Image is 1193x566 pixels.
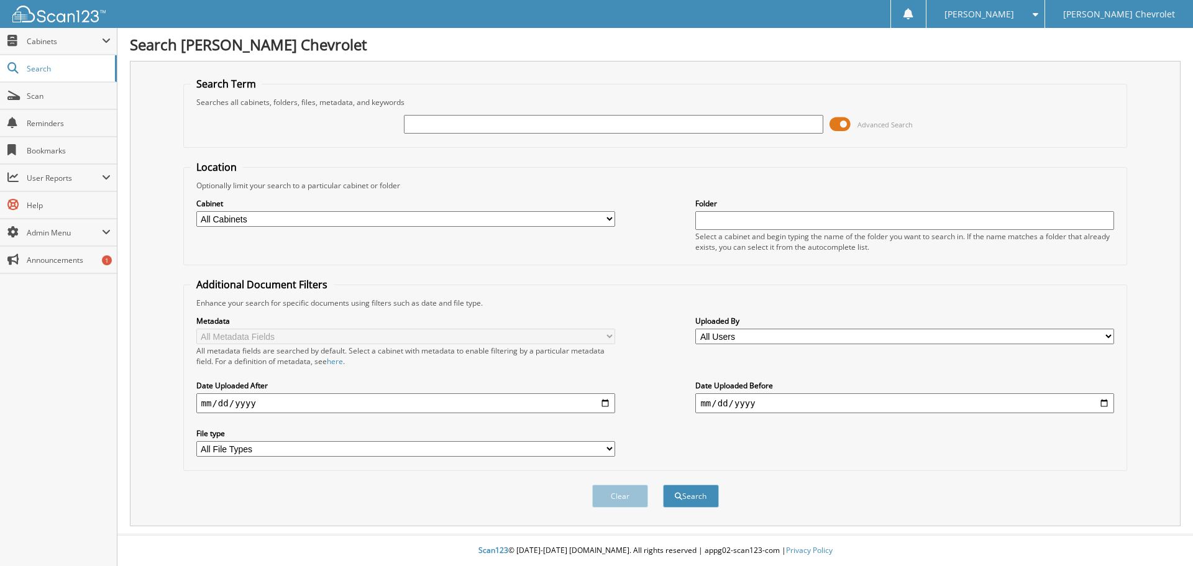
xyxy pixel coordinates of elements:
[1063,11,1175,18] span: [PERSON_NAME] Chevrolet
[27,63,109,74] span: Search
[27,200,111,211] span: Help
[944,11,1014,18] span: [PERSON_NAME]
[196,393,615,413] input: start
[786,545,833,555] a: Privacy Policy
[27,227,102,238] span: Admin Menu
[27,145,111,156] span: Bookmarks
[695,198,1114,209] label: Folder
[190,77,262,91] legend: Search Term
[12,6,106,22] img: scan123-logo-white.svg
[27,255,111,265] span: Announcements
[592,485,648,508] button: Clear
[27,173,102,183] span: User Reports
[102,255,112,265] div: 1
[695,380,1114,391] label: Date Uploaded Before
[190,97,1121,107] div: Searches all cabinets, folders, files, metadata, and keywords
[190,278,334,291] legend: Additional Document Filters
[27,36,102,47] span: Cabinets
[695,231,1114,252] div: Select a cabinet and begin typing the name of the folder you want to search in. If the name match...
[663,485,719,508] button: Search
[190,180,1121,191] div: Optionally limit your search to a particular cabinet or folder
[478,545,508,555] span: Scan123
[196,198,615,209] label: Cabinet
[130,34,1181,55] h1: Search [PERSON_NAME] Chevrolet
[190,298,1121,308] div: Enhance your search for specific documents using filters such as date and file type.
[196,345,615,367] div: All metadata fields are searched by default. Select a cabinet with metadata to enable filtering b...
[196,316,615,326] label: Metadata
[695,393,1114,413] input: end
[27,118,111,129] span: Reminders
[117,536,1193,566] div: © [DATE]-[DATE] [DOMAIN_NAME]. All rights reserved | appg02-scan123-com |
[27,91,111,101] span: Scan
[327,356,343,367] a: here
[190,160,243,174] legend: Location
[695,316,1114,326] label: Uploaded By
[196,428,615,439] label: File type
[857,120,913,129] span: Advanced Search
[196,380,615,391] label: Date Uploaded After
